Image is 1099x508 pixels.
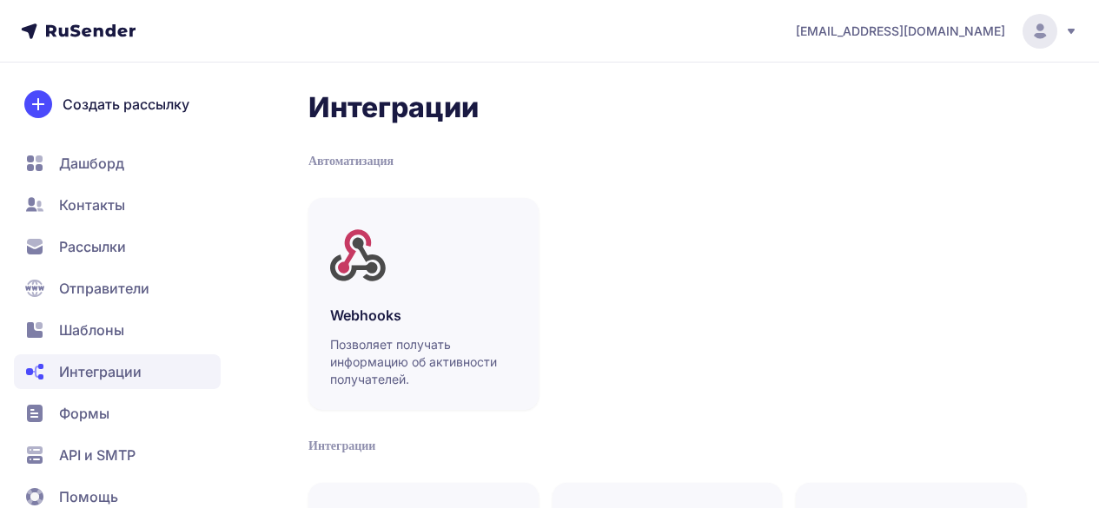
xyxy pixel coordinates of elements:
div: Интеграции [308,438,1026,455]
span: Шаблоны [59,320,124,340]
span: Рассылки [59,236,126,257]
a: WebhooksПозволяет получать информацию об активности получателей. [308,198,539,410]
span: Контакты [59,195,125,215]
h3: Webhooks [330,305,517,326]
span: [EMAIL_ADDRESS][DOMAIN_NAME] [796,23,1005,40]
p: Позволяет получать информацию об активности получателей. [330,336,517,388]
span: Формы [59,403,109,424]
span: Создать рассылку [63,94,189,115]
span: Интеграции [59,361,142,382]
span: Отправители [59,278,149,299]
h2: Интеграции [308,90,1026,125]
div: Автоматизация [308,153,1026,170]
span: Помощь [59,486,118,507]
span: API и SMTP [59,445,136,465]
span: Дашборд [59,153,124,174]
